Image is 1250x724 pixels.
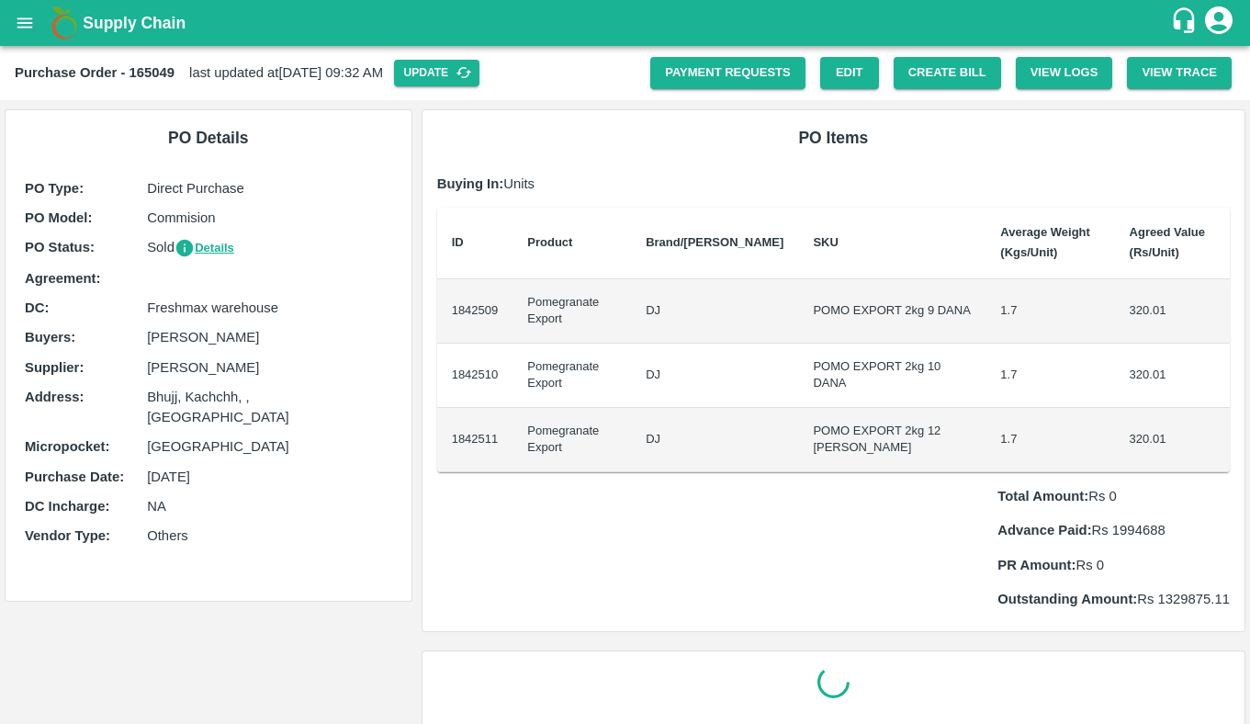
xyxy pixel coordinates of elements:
p: Sold [147,237,391,258]
div: last updated at [DATE] 09:32 AM [15,60,650,86]
p: Rs 1994688 [997,520,1230,540]
b: DC Incharge : [25,499,109,514]
p: Freshmax warehouse [147,298,391,318]
b: Outstanding Amount: [997,592,1137,606]
b: Brand/[PERSON_NAME] [646,235,783,249]
td: DJ [631,408,798,472]
b: Agreement: [25,271,100,286]
button: View Trace [1127,57,1232,89]
td: 1842509 [437,279,513,344]
b: Advance Paid: [997,523,1091,537]
p: Bhujj, Kachchh, , [GEOGRAPHIC_DATA] [147,387,391,428]
p: [GEOGRAPHIC_DATA] [147,436,391,457]
td: DJ [631,279,798,344]
p: Rs 1329875.11 [997,589,1230,609]
a: Payment Requests [650,57,805,89]
p: Others [147,526,391,546]
p: [DATE] [147,467,391,487]
p: Direct Purchase [147,178,391,198]
b: PO Type : [25,181,84,196]
b: Address : [25,390,84,404]
p: Commision [147,208,391,228]
b: PO Model : [25,210,92,225]
td: 320.01 [1115,408,1230,472]
b: PR Amount: [997,558,1075,572]
p: [PERSON_NAME] [147,327,391,347]
a: Edit [820,57,879,89]
td: POMO EXPORT 2kg 12 [PERSON_NAME] [798,408,985,472]
td: Pomegranate Export [512,344,631,408]
div: customer-support [1170,6,1202,40]
p: NA [147,496,391,516]
img: logo [46,5,83,41]
p: Rs 0 [997,555,1230,575]
p: Rs 0 [997,486,1230,506]
b: DC : [25,300,49,315]
button: View Logs [1016,57,1113,89]
b: SKU [813,235,838,249]
b: Purchase Order - 165049 [15,65,175,80]
p: [PERSON_NAME] [147,357,391,378]
td: Pomegranate Export [512,279,631,344]
td: 1842510 [437,344,513,408]
b: Product [527,235,572,249]
b: Vendor Type : [25,528,110,543]
b: Supply Chain [83,14,186,32]
b: Agreed Value (Rs/Unit) [1130,225,1205,259]
td: Pomegranate Export [512,408,631,472]
button: open drawer [4,2,46,44]
td: 1.7 [985,344,1114,408]
b: Average Weight (Kgs/Unit) [1000,225,1090,259]
b: ID [452,235,464,249]
h6: PO Details [20,125,397,151]
b: Total Amount: [997,489,1088,503]
td: POMO EXPORT 2kg 10 DANA [798,344,985,408]
td: 1842511 [437,408,513,472]
td: 320.01 [1115,344,1230,408]
b: Buyers : [25,330,75,345]
b: PO Status : [25,240,95,255]
td: 1.7 [985,408,1114,472]
p: Units [437,174,1230,194]
td: POMO EXPORT 2kg 9 DANA [798,279,985,344]
div: account of current user [1202,4,1235,42]
b: Micropocket : [25,439,109,454]
h6: PO Items [437,125,1230,151]
b: Purchase Date : [25,469,124,484]
button: Details [175,238,234,259]
a: Supply Chain [83,10,1170,36]
button: Update [394,60,479,86]
b: Buying In: [437,176,504,191]
b: Supplier : [25,360,84,375]
td: 1.7 [985,279,1114,344]
td: DJ [631,344,798,408]
button: Create Bill [894,57,1001,89]
td: 320.01 [1115,279,1230,344]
